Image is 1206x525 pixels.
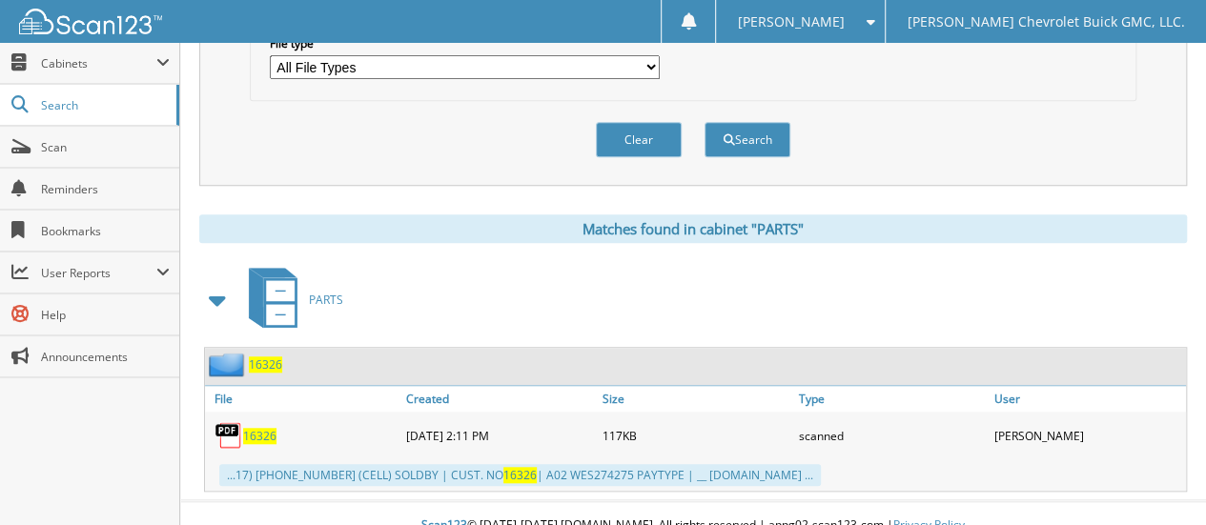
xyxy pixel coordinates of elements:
span: [PERSON_NAME] [738,16,845,28]
label: File type [270,35,660,51]
div: Matches found in cabinet "PARTS" [199,214,1187,243]
a: Size [598,386,794,412]
span: Cabinets [41,55,156,71]
div: ...17) [PHONE_NUMBER] (CELL) SOLDBY | CUST. NO | A02 WES274275 PAYTYPE | __ [DOMAIN_NAME] ... [219,464,821,486]
button: Search [705,122,790,157]
a: Type [793,386,990,412]
span: Bookmarks [41,223,170,239]
a: 16326 [249,356,282,373]
img: scan123-logo-white.svg [19,9,162,34]
div: scanned [793,416,990,454]
span: [PERSON_NAME] Chevrolet Buick GMC, LLC. [907,16,1184,28]
span: User Reports [41,265,156,281]
span: Search [41,97,167,113]
div: 117KB [598,416,794,454]
img: PDF.png [215,421,243,450]
a: User [990,386,1186,412]
img: folder2.png [209,353,249,376]
span: Announcements [41,349,170,365]
div: [DATE] 2:11 PM [401,416,598,454]
button: Clear [596,122,682,157]
span: Reminders [41,181,170,197]
a: Created [401,386,598,412]
span: 16326 [503,467,537,483]
span: Help [41,307,170,323]
a: 16326 [243,428,276,444]
span: PARTS [309,292,343,308]
div: [PERSON_NAME] [990,416,1186,454]
span: Scan [41,139,170,155]
iframe: Chat Widget [1111,434,1206,525]
a: PARTS [237,262,343,337]
a: File [205,386,401,412]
